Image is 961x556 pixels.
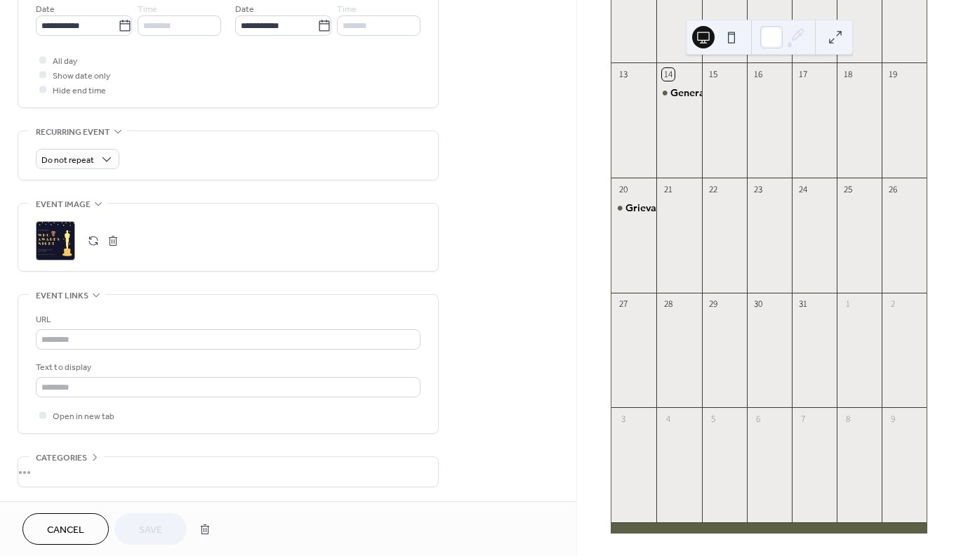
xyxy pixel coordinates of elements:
[797,183,809,195] div: 24
[797,298,809,310] div: 31
[625,201,713,215] div: Grievance Training
[842,413,854,425] div: 8
[842,298,854,310] div: 1
[36,125,110,140] span: Recurring event
[18,457,438,486] div: •••
[53,84,106,98] span: Hide end time
[611,201,656,215] div: Grievance Training
[617,298,630,310] div: 27
[797,68,809,81] div: 17
[235,2,254,17] span: Date
[752,298,764,310] div: 30
[887,298,899,310] div: 2
[617,413,630,425] div: 3
[337,2,357,17] span: Time
[797,413,809,425] div: 7
[617,68,630,81] div: 13
[707,413,720,425] div: 5
[707,68,720,81] div: 15
[47,523,84,538] span: Cancel
[707,298,720,310] div: 29
[53,54,77,69] span: All day
[670,86,811,100] div: General Membership Meeting
[36,197,91,212] span: Event image
[36,451,87,465] span: Categories
[707,183,720,195] div: 22
[662,298,675,310] div: 28
[36,221,75,260] div: ;
[752,183,764,195] div: 23
[662,413,675,425] div: 4
[53,409,114,424] span: Open in new tab
[887,413,899,425] div: 9
[887,183,899,195] div: 26
[53,69,110,84] span: Show date only
[842,183,854,195] div: 25
[662,68,675,81] div: 14
[752,68,764,81] div: 16
[752,413,764,425] div: 6
[617,183,630,195] div: 20
[662,183,675,195] div: 21
[656,86,701,100] div: General Membership Meeting
[36,312,418,327] div: URL
[138,2,157,17] span: Time
[887,68,899,81] div: 19
[842,68,854,81] div: 18
[36,2,55,17] span: Date
[41,152,94,168] span: Do not repeat
[36,360,418,375] div: Text to display
[36,289,88,303] span: Event links
[22,513,109,545] button: Cancel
